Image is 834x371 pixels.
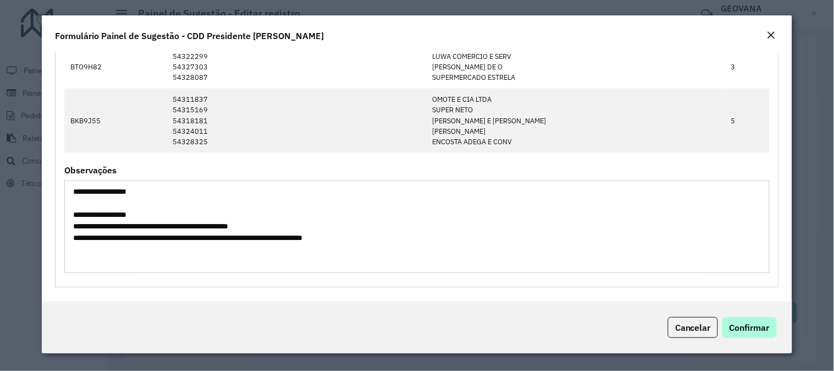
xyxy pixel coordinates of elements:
[767,31,776,40] em: Fechar
[55,29,324,42] h4: Formulário Painel de Sugestão - CDD Presidente [PERSON_NAME]
[726,45,770,89] td: 3
[427,45,725,89] td: LUWA COMERCIO E SERV [PERSON_NAME] DE O SUPERMERCADO ESTRELA
[668,317,718,338] button: Cancelar
[167,45,427,89] td: 54322299 54327303 54328087
[427,89,725,153] td: OMOTE E CIA LTDA SUPER NETO [PERSON_NAME] E [PERSON_NAME] [PERSON_NAME] ENCOSTA ADEGA E CONV
[726,89,770,153] td: 5
[730,322,770,333] span: Confirmar
[167,89,427,153] td: 54311837 54315169 54318181 54324011 54328325
[675,322,711,333] span: Cancelar
[64,89,167,153] td: BKB9J55
[64,45,167,89] td: BTO9H82
[722,317,777,338] button: Confirmar
[764,29,779,43] button: Close
[64,163,117,177] label: Observações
